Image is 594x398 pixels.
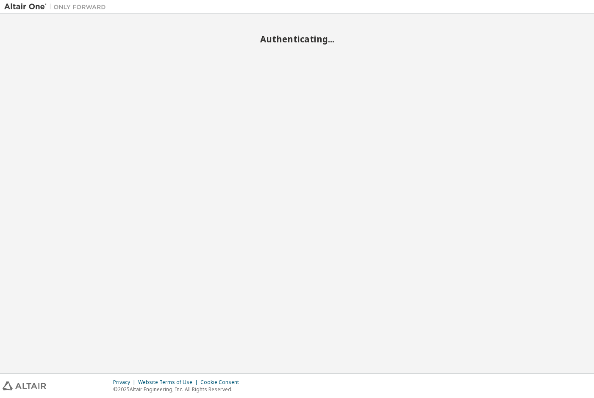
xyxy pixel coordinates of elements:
div: Website Terms of Use [138,379,200,386]
h2: Authenticating... [4,33,590,45]
div: Cookie Consent [200,379,244,386]
img: altair_logo.svg [3,381,46,390]
img: Altair One [4,3,110,11]
div: Privacy [113,379,138,386]
p: © 2025 Altair Engineering, Inc. All Rights Reserved. [113,386,244,393]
